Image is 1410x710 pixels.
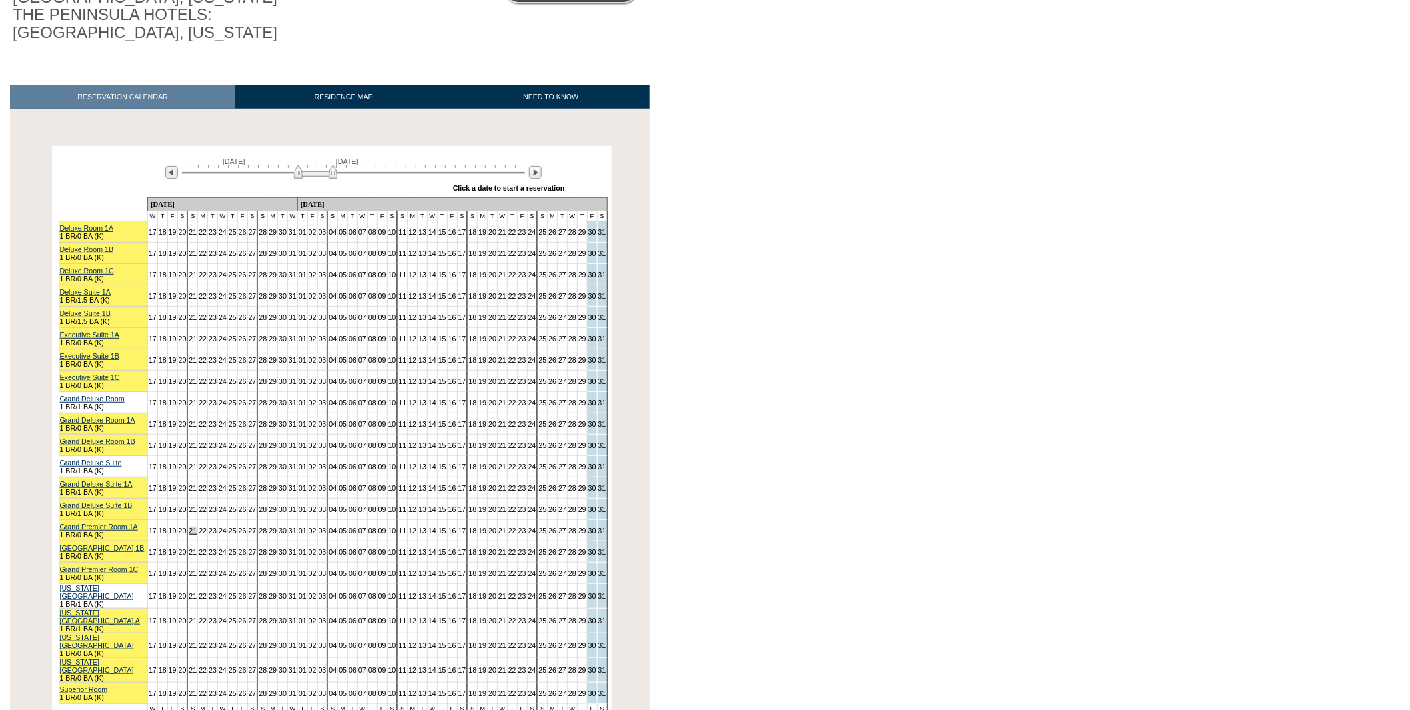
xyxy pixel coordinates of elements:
[279,335,287,343] a: 30
[169,335,177,343] a: 19
[428,292,436,300] a: 14
[558,228,566,236] a: 27
[60,309,111,317] a: Deluxe Suite 1B
[239,292,247,300] a: 26
[199,271,207,279] a: 22
[60,352,119,360] a: Executive Suite 1B
[249,228,257,236] a: 27
[339,335,347,343] a: 05
[368,228,376,236] a: 08
[558,271,566,279] a: 27
[548,271,556,279] a: 26
[229,335,237,343] a: 25
[159,228,167,236] a: 18
[259,313,267,321] a: 28
[189,356,197,364] a: 21
[339,313,347,321] a: 05
[458,335,466,343] a: 17
[358,313,366,321] a: 07
[498,335,506,343] a: 21
[408,335,416,343] a: 12
[468,228,476,236] a: 18
[418,313,426,321] a: 13
[428,335,436,343] a: 14
[349,249,356,257] a: 06
[179,313,187,321] a: 20
[468,335,476,343] a: 18
[388,335,396,343] a: 10
[219,271,227,279] a: 24
[518,228,526,236] a: 23
[149,335,157,343] a: 17
[438,292,446,300] a: 15
[448,313,456,321] a: 16
[538,313,546,321] a: 25
[299,292,307,300] a: 01
[518,313,526,321] a: 23
[269,292,277,300] a: 29
[179,335,187,343] a: 20
[448,271,456,279] a: 16
[518,249,526,257] a: 23
[428,271,436,279] a: 14
[169,313,177,321] a: 19
[309,249,317,257] a: 02
[339,249,347,257] a: 05
[309,271,317,279] a: 02
[159,356,167,364] a: 18
[388,271,396,279] a: 10
[438,249,446,257] a: 15
[249,356,257,364] a: 27
[568,228,576,236] a: 28
[209,356,217,364] a: 23
[468,313,476,321] a: 18
[319,249,327,257] a: 03
[368,249,376,257] a: 08
[349,271,356,279] a: 06
[508,271,516,279] a: 22
[149,271,157,279] a: 17
[219,356,227,364] a: 24
[249,292,257,300] a: 27
[528,292,536,300] a: 24
[329,228,337,236] a: 04
[358,228,366,236] a: 07
[548,228,556,236] a: 26
[169,292,177,300] a: 19
[209,335,217,343] a: 23
[458,292,466,300] a: 17
[478,292,486,300] a: 19
[179,292,187,300] a: 20
[249,313,257,321] a: 27
[428,249,436,257] a: 14
[179,271,187,279] a: 20
[269,249,277,257] a: 29
[159,313,167,321] a: 18
[199,335,207,343] a: 22
[378,228,386,236] a: 09
[578,335,586,343] a: 29
[478,335,486,343] a: 19
[159,335,167,343] a: 18
[468,271,476,279] a: 18
[269,228,277,236] a: 29
[478,228,486,236] a: 19
[219,228,227,236] a: 24
[578,249,586,257] a: 29
[458,271,466,279] a: 17
[239,356,247,364] a: 26
[319,335,327,343] a: 03
[498,249,506,257] a: 21
[219,313,227,321] a: 24
[149,292,157,300] a: 17
[428,313,436,321] a: 14
[398,335,406,343] a: 11
[378,292,386,300] a: 09
[299,271,307,279] a: 01
[528,313,536,321] a: 24
[408,271,416,279] a: 12
[279,292,287,300] a: 30
[319,292,327,300] a: 03
[538,271,546,279] a: 25
[508,249,516,257] a: 22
